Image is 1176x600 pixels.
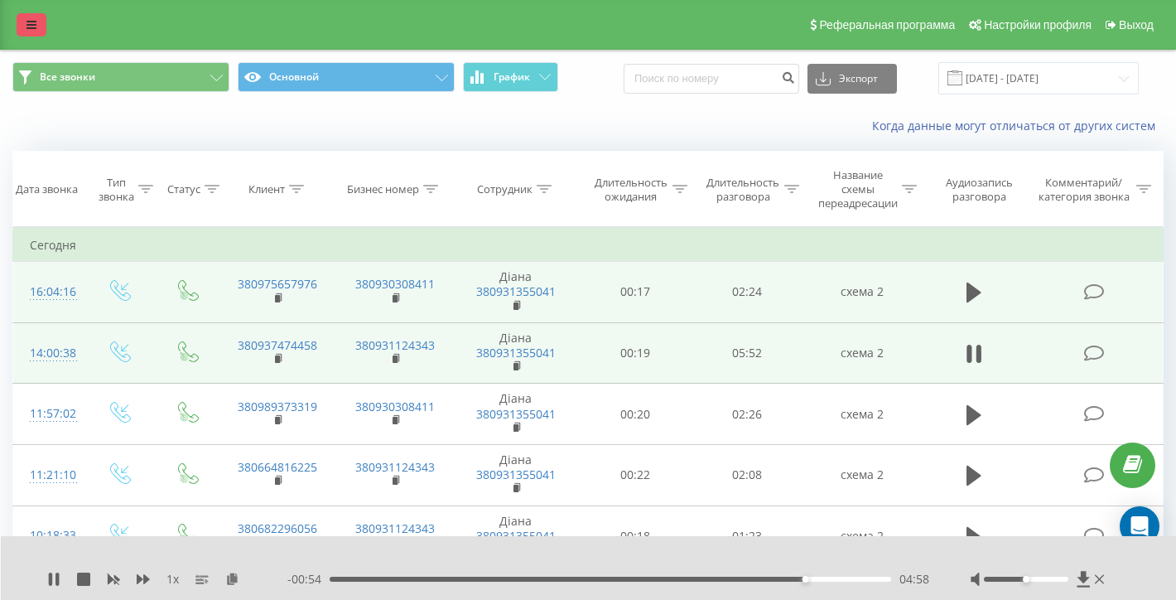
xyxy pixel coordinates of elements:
[13,229,1164,262] td: Сегодня
[802,576,809,583] div: Accessibility label
[1120,506,1159,546] div: Open Intercom Messenger
[691,384,803,445] td: 02:26
[807,64,897,94] button: Экспорт
[819,18,955,31] span: Реферальная программа
[803,444,920,506] td: схема 2
[248,182,285,196] div: Клиент
[238,276,317,292] a: 380975657976
[899,571,929,588] span: 04:58
[984,18,1092,31] span: Настройки профиля
[355,399,435,414] a: 380930308411
[579,444,692,506] td: 00:22
[238,337,317,353] a: 380937474458
[347,182,419,196] div: Бизнес номер
[12,62,229,92] button: Все звонки
[453,384,579,445] td: Діана
[40,70,95,84] span: Все звонки
[30,337,68,370] div: 14:00:38
[1119,18,1154,31] span: Выход
[1035,176,1132,204] div: Комментарий/категория звонка
[355,520,435,536] a: 380931124343
[99,176,134,204] div: Тип звонка
[453,322,579,384] td: Діана
[238,399,317,414] a: 380989373319
[494,71,530,83] span: График
[238,62,455,92] button: Основной
[453,444,579,506] td: Діана
[167,182,200,196] div: Статус
[624,64,799,94] input: Поиск по номеру
[166,571,179,588] span: 1 x
[818,168,898,210] div: Название схемы переадресации
[355,276,435,292] a: 380930308411
[803,262,920,323] td: схема 2
[238,459,317,475] a: 380664816225
[691,322,803,384] td: 05:52
[30,276,68,308] div: 16:04:16
[287,571,330,588] span: - 00:54
[579,384,692,445] td: 00:20
[476,345,556,360] a: 380931355041
[355,337,435,353] a: 380931124343
[30,520,68,552] div: 10:18:33
[935,176,1024,204] div: Аудиозапись разговора
[477,182,533,196] div: Сотрудник
[579,506,692,567] td: 00:18
[872,118,1164,133] a: Когда данные могут отличаться от других систем
[463,62,558,92] button: График
[803,384,920,445] td: схема 2
[476,528,556,544] a: 380931355041
[691,444,803,506] td: 02:08
[706,176,781,204] div: Длительность разговора
[16,182,78,196] div: Дата звонка
[594,176,668,204] div: Длительность ожидания
[579,322,692,384] td: 00:19
[691,506,803,567] td: 01:23
[579,262,692,323] td: 00:17
[691,262,803,323] td: 02:24
[355,459,435,475] a: 380931124343
[453,506,579,567] td: Діана
[476,406,556,422] a: 380931355041
[476,467,556,482] a: 380931355041
[30,398,68,430] div: 11:57:02
[803,506,920,567] td: схема 2
[1023,576,1029,583] div: Accessibility label
[30,459,68,491] div: 11:21:10
[238,520,317,536] a: 380682296056
[476,283,556,299] a: 380931355041
[803,322,920,384] td: схема 2
[453,262,579,323] td: Діана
